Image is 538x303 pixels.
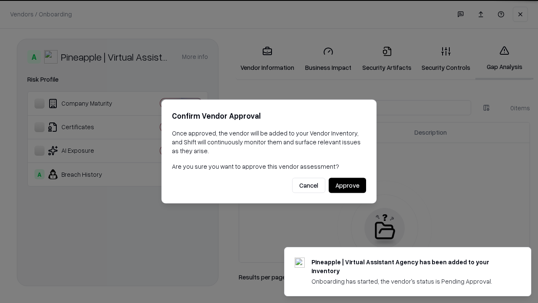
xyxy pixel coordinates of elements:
div: Pineapple | Virtual Assistant Agency has been added to your inventory [311,258,511,275]
p: Are you sure you want to approve this vendor assessment? [172,162,366,171]
p: Once approved, the vendor will be added to your Vendor Inventory, and Shift will continuously mon... [172,129,366,155]
button: Approve [329,178,366,193]
h2: Confirm Vendor Approval [172,110,366,122]
img: trypineapple.com [295,258,305,268]
button: Cancel [292,178,325,193]
div: Onboarding has started, the vendor's status is Pending Approval. [311,277,511,286]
